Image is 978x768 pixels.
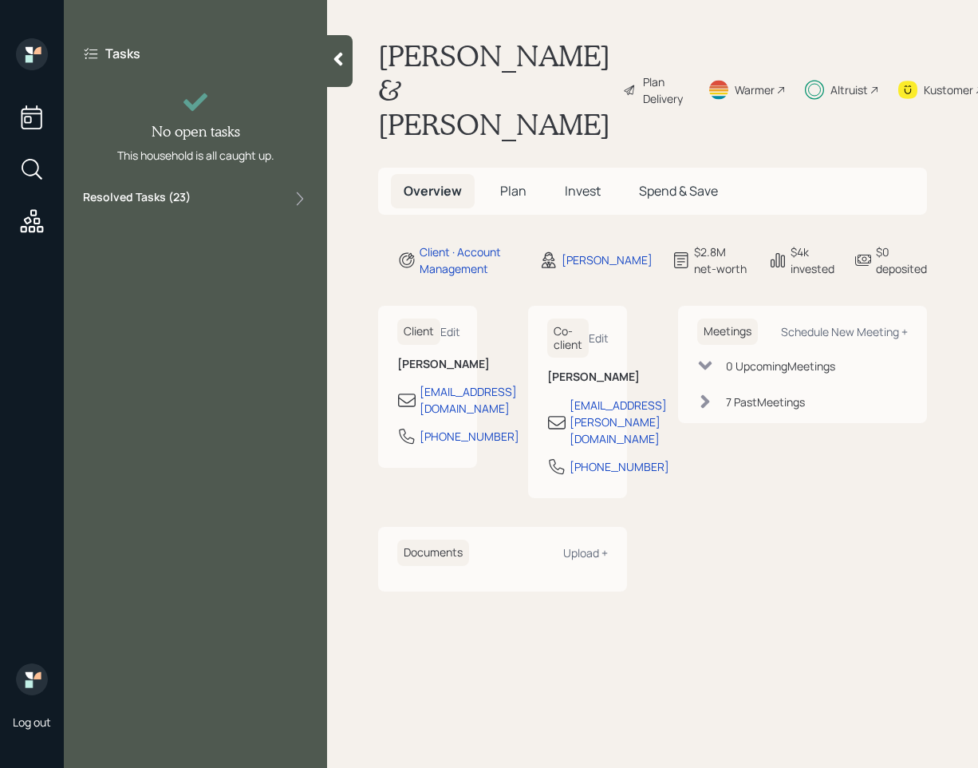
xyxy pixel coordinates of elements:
[830,81,868,98] div: Altruist
[378,38,610,142] h1: [PERSON_NAME] & [PERSON_NAME]
[562,251,653,268] div: [PERSON_NAME]
[697,319,758,345] h6: Meetings
[13,715,51,730] div: Log out
[547,370,608,384] h6: [PERSON_NAME]
[589,331,609,346] div: Edit
[152,123,240,141] h4: No open tasks
[643,73,688,107] div: Plan Delivery
[639,182,718,200] span: Spend & Save
[397,319,440,345] h6: Client
[570,397,667,447] div: [EMAIL_ADDRESS][PERSON_NAME][DOMAIN_NAME]
[726,358,835,374] div: 0 Upcoming Meeting s
[397,540,469,566] h6: Documents
[570,458,669,475] div: [PHONE_NUMBER]
[500,182,526,200] span: Plan
[694,243,749,277] div: $2.8M net-worth
[16,663,48,695] img: retirable_logo.png
[420,428,519,445] div: [PHONE_NUMBER]
[420,383,517,417] div: [EMAIL_ADDRESS][DOMAIN_NAME]
[565,182,601,200] span: Invest
[117,147,274,164] div: This household is all caught up.
[924,81,973,98] div: Kustomer
[563,545,608,560] div: Upload +
[726,394,805,410] div: 7 Past Meeting s
[83,189,191,208] label: Resolved Tasks ( 23 )
[876,243,927,277] div: $0 deposited
[420,243,520,277] div: Client · Account Management
[397,358,458,371] h6: [PERSON_NAME]
[735,81,775,98] div: Warmer
[404,182,462,200] span: Overview
[791,243,834,277] div: $4k invested
[440,324,460,339] div: Edit
[781,324,908,339] div: Schedule New Meeting +
[105,45,140,62] label: Tasks
[547,319,589,358] h6: Co-client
